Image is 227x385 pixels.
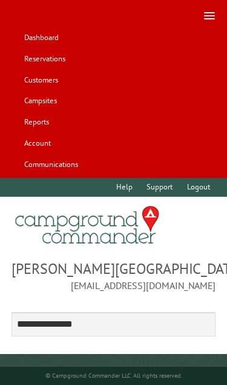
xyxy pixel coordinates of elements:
[18,134,56,152] a: Account
[18,155,84,174] a: Communications
[111,178,139,197] a: Help
[18,92,62,111] a: Campsites
[181,178,215,197] a: Logout
[18,70,64,89] a: Customers
[18,29,64,47] a: Dashboard
[45,372,182,380] small: © Campground Commander LLC. All rights reserved.
[18,50,71,69] a: Reservations
[12,202,163,249] img: Campground Commander
[12,259,216,293] span: [PERSON_NAME][GEOGRAPHIC_DATA] [EMAIL_ADDRESS][DOMAIN_NAME]
[141,178,179,197] a: Support
[18,113,54,132] a: Reports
